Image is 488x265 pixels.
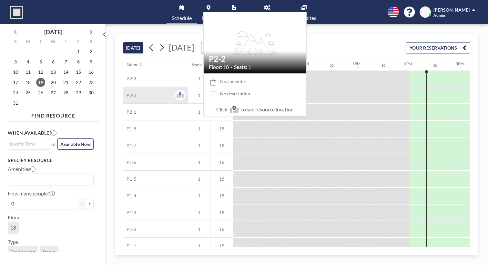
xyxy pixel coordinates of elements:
span: Saturday, August 9, 2025 [86,57,96,66]
span: Available Now [60,141,91,147]
div: W [47,38,60,46]
span: Monday, August 18, 2025 [24,78,33,87]
div: No description [220,91,250,97]
span: Thursday, August 7, 2025 [61,57,70,66]
span: [DATE] [169,43,194,52]
span: Saturday, August 30, 2025 [86,88,96,97]
div: Search for option [8,174,93,185]
span: Thursday, August 21, 2025 [61,78,70,87]
span: 18 [210,159,233,165]
span: Maps [202,15,215,21]
div: 4PM [404,61,412,66]
label: Type [8,239,18,245]
span: Tuesday, August 26, 2025 [36,88,45,97]
span: 1 [188,143,210,148]
span: 18 [210,176,233,182]
span: Saturday, August 2, 2025 [86,47,96,56]
span: Thursday, August 28, 2025 [61,88,70,97]
div: T [59,38,72,46]
span: Schedule [172,15,192,21]
span: 18 [210,243,233,249]
span: 1 [188,176,210,182]
button: - [78,198,86,209]
div: 30 [330,63,334,68]
label: Floor [8,214,20,221]
span: Wednesday, August 13, 2025 [49,68,58,77]
span: Saturday, August 16, 2025 [86,68,96,77]
span: Floor: 18 [209,64,229,70]
h3: Specify resource [8,157,94,163]
span: Saturday, August 23, 2025 [86,78,96,87]
span: P2-1 [123,109,136,115]
span: Friday, August 8, 2025 [74,57,83,66]
span: 1 [188,243,210,249]
span: P1-4 [123,193,136,199]
span: 1 [188,92,210,98]
span: Sunday, August 3, 2025 [11,57,20,66]
div: Name [127,62,138,68]
div: S [85,38,97,46]
div: Seats [191,62,202,68]
span: • [230,65,232,69]
span: Friday, August 15, 2025 [74,68,83,77]
span: or [51,141,56,147]
span: P1-6 [123,159,136,165]
img: organization-logo [10,6,23,19]
span: Equipment [10,249,35,255]
span: Monday, August 11, 2025 [24,68,33,77]
label: How many people? [8,190,55,197]
div: 30 [381,63,385,68]
div: Search for option [8,139,50,149]
span: Seats: 1 [234,64,251,70]
span: P1-1 [123,243,136,249]
span: Friday, August 29, 2025 [74,88,83,97]
span: Monday, August 25, 2025 [24,88,33,97]
label: Amenities [8,166,36,172]
span: P1-8 [123,126,136,132]
span: Sunday, August 31, 2025 [11,99,20,108]
div: F [72,38,85,46]
div: 30 [433,63,437,68]
span: 18 [210,210,233,215]
span: Click to see resource location [204,103,306,116]
span: Sunday, August 10, 2025 [11,68,20,77]
div: 5PM [456,61,464,66]
span: P2-2 [123,92,136,98]
span: Admin [433,13,445,18]
span: Tuesday, August 5, 2025 [36,57,45,66]
input: Search for option [9,175,90,184]
span: Room [43,249,56,255]
div: M [22,38,35,46]
span: P2-3 [123,76,136,81]
div: 3PM [352,61,361,66]
span: Friday, August 1, 2025 [74,47,83,56]
span: Thursday, August 14, 2025 [61,68,70,77]
span: 1 [188,210,210,215]
span: Wednesday, August 27, 2025 [49,88,58,97]
span: Tuesday, August 12, 2025 [36,68,45,77]
span: Sunday, August 24, 2025 [11,88,20,97]
div: T [35,38,47,46]
span: Friday, August 22, 2025 [74,78,83,87]
span: P1-2 [123,226,136,232]
button: YOUR RESERVATIONS [406,42,470,53]
span: 18 [210,226,233,232]
span: Tuesday, August 19, 2025 [36,78,45,87]
span: P1-7 [123,143,136,148]
span: Sunday, August 17, 2025 [11,78,20,87]
div: S [9,38,22,46]
span: JH [422,9,428,15]
span: 18 [10,224,16,231]
span: 1 [188,226,210,232]
span: P1-3 [123,210,136,215]
span: Wednesday, August 20, 2025 [49,78,58,87]
span: Wednesday, August 6, 2025 [49,57,58,66]
span: DAILY VIEW [203,43,234,52]
span: 18 [210,193,233,199]
span: 1 [188,193,210,199]
span: 1 [188,109,210,115]
span: 1 [188,126,210,132]
div: Search for option [201,42,257,53]
h4: FIND RESOURCE [8,110,99,119]
button: [DATE] [123,42,143,53]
